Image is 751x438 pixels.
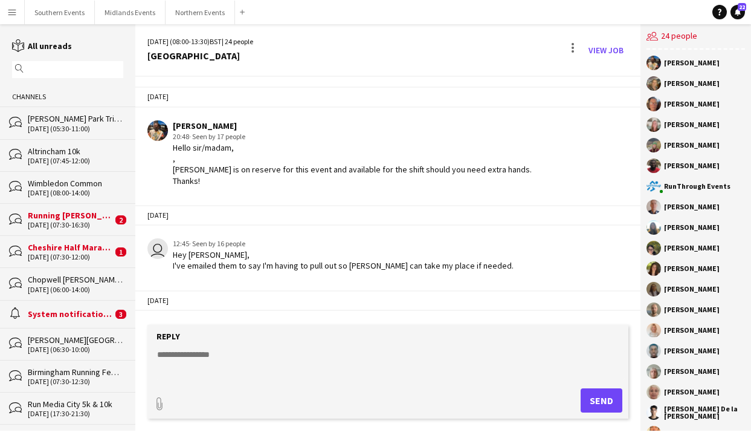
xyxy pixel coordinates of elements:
[28,125,123,133] div: [DATE] (05:30-11:00)
[28,146,123,157] div: Altrincham 10k
[664,430,720,437] div: [PERSON_NAME]
[646,24,745,50] div: 24 people
[664,265,720,272] div: [PERSON_NAME]
[664,368,720,375] div: [PERSON_NAME]
[28,274,123,285] div: Chopwell [PERSON_NAME] 5k, 10k & 10 Miles & [PERSON_NAME]
[664,405,745,420] div: [PERSON_NAME] De la [PERSON_NAME]
[28,253,112,261] div: [DATE] (07:30-12:00)
[664,183,730,190] div: RunThrough Events
[664,142,720,149] div: [PERSON_NAME]
[115,310,126,319] span: 3
[738,3,746,11] span: 22
[147,36,253,47] div: [DATE] (08:00-13:30) | 24 people
[664,162,720,169] div: [PERSON_NAME]
[664,347,720,355] div: [PERSON_NAME]
[664,286,720,293] div: [PERSON_NAME]
[28,286,123,294] div: [DATE] (06:00-14:00)
[173,324,552,335] div: RunThrough Events
[664,121,720,128] div: [PERSON_NAME]
[12,41,72,51] a: All unreads
[28,113,123,124] div: [PERSON_NAME] Park Triathlon
[28,410,123,418] div: [DATE] (17:30-21:30)
[147,50,253,61] div: [GEOGRAPHIC_DATA]
[156,331,180,342] label: Reply
[115,215,126,224] span: 2
[25,1,95,24] button: Southern Events
[28,378,123,386] div: [DATE] (07:30-12:30)
[664,306,720,313] div: [PERSON_NAME]
[664,388,720,396] div: [PERSON_NAME]
[210,37,222,46] span: BST
[664,100,720,108] div: [PERSON_NAME]
[173,249,514,271] div: Hey [PERSON_NAME], I've emailed them to say I'm having to pull out so [PERSON_NAME] can take my p...
[135,87,640,107] div: [DATE]
[28,221,112,229] div: [DATE] (07:30-16:30)
[28,242,112,253] div: Cheshire Half Marathon
[664,59,720,67] div: [PERSON_NAME]
[115,247,126,257] span: 1
[28,367,123,378] div: Birmingham Running Festival
[135,205,640,226] div: [DATE]
[28,178,123,189] div: Wimbledon Common
[664,327,720,334] div: [PERSON_NAME]
[28,345,123,354] div: [DATE] (06:30-10:00)
[664,80,720,87] div: [PERSON_NAME]
[28,309,112,319] div: System notifications
[166,1,235,24] button: Northern Events
[28,399,123,410] div: Run Media City 5k & 10k
[28,157,123,165] div: [DATE] (07:45-12:00)
[173,120,532,131] div: [PERSON_NAME]
[189,132,245,141] span: · Seen by 17 people
[664,224,720,231] div: [PERSON_NAME]
[135,290,640,311] div: [DATE]
[28,210,112,221] div: Running [PERSON_NAME] Park Races & Duathlon
[581,388,622,413] button: Send
[173,131,532,142] div: 20:48
[173,238,514,249] div: 12:45
[95,1,166,24] button: Midlands Events
[173,142,532,186] div: Hello sir/madam, , [PERSON_NAME] is on reserve for this event and available for the shift should ...
[664,244,720,252] div: [PERSON_NAME]
[730,5,745,19] a: 22
[28,189,123,197] div: [DATE] (08:00-14:00)
[584,41,628,60] a: View Job
[28,335,123,345] div: [PERSON_NAME][GEOGRAPHIC_DATA]
[664,203,720,211] div: [PERSON_NAME]
[189,239,245,248] span: · Seen by 16 people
